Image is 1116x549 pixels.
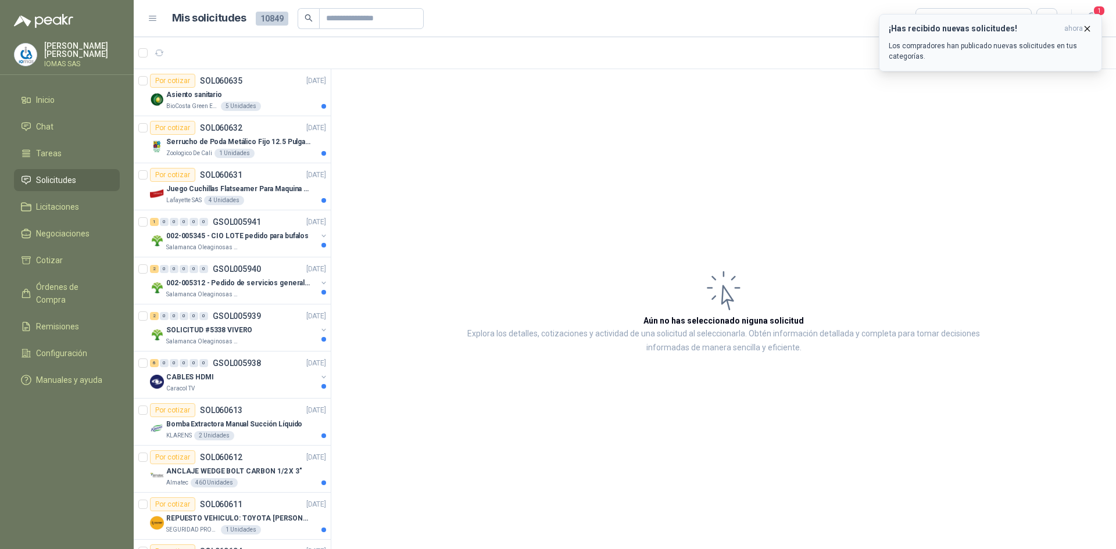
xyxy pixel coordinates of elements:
p: ANCLAJE WEDGE BOLT CARBON 1/2 X 3" [166,466,302,477]
a: Solicitudes [14,169,120,191]
p: Los compradores han publicado nuevas solicitudes en tus categorías. [889,41,1092,62]
div: 1 [150,218,159,226]
div: 460 Unidades [191,478,238,487]
p: SOL060632 [200,124,242,132]
a: Por cotizarSOL060612[DATE] Company LogoANCLAJE WEDGE BOLT CARBON 1/2 X 3"Almatec460 Unidades [134,446,331,493]
div: 0 [180,265,188,273]
span: Remisiones [36,320,79,333]
div: 4 Unidades [204,196,244,205]
p: [DATE] [306,452,326,463]
p: Lafayette SAS [166,196,202,205]
button: 1 [1081,8,1102,29]
span: Licitaciones [36,200,79,213]
img: Company Logo [150,375,164,389]
p: Salamanca Oleaginosas SAS [166,337,239,346]
p: 002-005312 - Pedido de servicios generales CASA RO [166,278,311,289]
p: [DATE] [306,264,326,275]
h3: Aún no has seleccionado niguna solicitud [643,314,804,327]
span: 1 [1093,5,1106,16]
p: BioCosta Green Energy S.A.S [166,102,219,111]
img: Company Logo [150,422,164,436]
span: Chat [36,120,53,133]
div: 0 [180,312,188,320]
p: [DATE] [306,405,326,416]
a: Configuración [14,342,120,364]
div: Por cotizar [150,121,195,135]
div: 0 [199,359,208,367]
a: Por cotizarSOL060635[DATE] Company LogoAsiento sanitarioBioCosta Green Energy S.A.S5 Unidades [134,69,331,116]
span: search [305,14,313,22]
p: [PERSON_NAME] [PERSON_NAME] [44,42,120,58]
p: [DATE] [306,311,326,322]
a: Negociaciones [14,223,120,245]
p: Bomba Extractora Manual Succión Líquido [166,419,302,430]
a: Órdenes de Compra [14,276,120,311]
div: 1 Unidades [214,149,255,158]
img: Company Logo [150,516,164,530]
p: Caracol TV [166,384,195,393]
a: Chat [14,116,120,138]
p: Almatec [166,478,188,487]
h3: ¡Has recibido nuevas solicitudes! [889,24,1060,34]
div: 0 [180,359,188,367]
a: Por cotizarSOL060611[DATE] Company LogoREPUESTO VEHICULO: TOYOTA [PERSON_NAME] MODELO 2013, CILIN... [134,493,331,540]
div: 0 [199,218,208,226]
img: Company Logo [150,281,164,295]
div: 0 [189,218,198,226]
p: SOL060631 [200,171,242,179]
img: Company Logo [150,234,164,247]
img: Company Logo [150,92,164,106]
p: [DATE] [306,358,326,369]
div: 0 [199,265,208,273]
img: Company Logo [150,186,164,200]
a: Licitaciones [14,196,120,218]
p: KLARENS [166,431,192,440]
span: ahora [1064,24,1083,34]
div: 0 [160,312,169,320]
img: Company Logo [150,139,164,153]
span: Configuración [36,347,87,360]
div: 0 [189,312,198,320]
p: Explora los detalles, cotizaciones y actividad de una solicitud al seleccionarla. Obtén informaci... [448,327,1000,355]
p: SOL060612 [200,453,242,461]
div: 6 [150,359,159,367]
p: SEGURIDAD PROVISER LTDA [166,525,219,534]
div: 0 [199,312,208,320]
p: Juego Cuchillas Flatseamer Para Maquina de Coser [166,184,311,195]
div: 0 [170,265,178,273]
span: Órdenes de Compra [36,281,109,306]
p: GSOL005939 [213,312,261,320]
div: Por cotizar [150,497,195,511]
div: 0 [180,218,188,226]
div: 0 [170,359,178,367]
a: Manuales y ayuda [14,369,120,391]
p: [DATE] [306,217,326,228]
p: Zoologico De Cali [166,149,212,158]
a: Por cotizarSOL060613[DATE] Company LogoBomba Extractora Manual Succión LíquidoKLARENS2 Unidades [134,399,331,446]
p: CABLES HDMI [166,372,214,383]
span: Solicitudes [36,174,76,186]
div: 0 [170,312,178,320]
a: Inicio [14,89,120,111]
div: 0 [189,359,198,367]
button: ¡Has recibido nuevas solicitudes!ahora Los compradores han publicado nuevas solicitudes en tus ca... [879,14,1102,71]
p: GSOL005941 [213,218,261,226]
p: Asiento sanitario [166,89,222,101]
a: 2 0 0 0 0 0 GSOL005940[DATE] Company Logo002-005312 - Pedido de servicios generales CASA ROSalama... [150,262,328,299]
img: Company Logo [15,44,37,66]
div: 1 Unidades [221,525,261,534]
span: Inicio [36,94,55,106]
span: Manuales y ayuda [36,374,102,386]
div: 0 [160,359,169,367]
a: Tareas [14,142,120,164]
a: Por cotizarSOL060631[DATE] Company LogoJuego Cuchillas Flatseamer Para Maquina de CoserLafayette ... [134,163,331,210]
div: 2 [150,312,159,320]
p: [DATE] [306,170,326,181]
p: Salamanca Oleaginosas SAS [166,243,239,252]
div: Por cotizar [150,74,195,88]
p: Serrucho de Poda Metálico Fijo 12.5 Pulgadas Tramontina con Mango de Goma [166,137,311,148]
a: 2 0 0 0 0 0 GSOL005939[DATE] Company LogoSOLICITUD #5338 VIVEROSalamanca Oleaginosas SAS [150,309,328,346]
div: 0 [189,265,198,273]
a: Remisiones [14,315,120,338]
p: SOL060613 [200,406,242,414]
